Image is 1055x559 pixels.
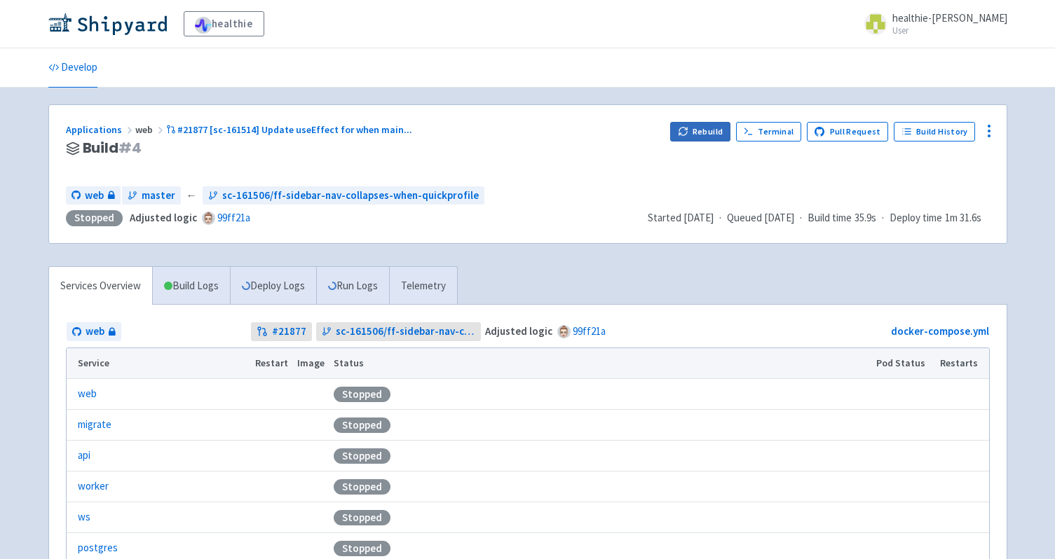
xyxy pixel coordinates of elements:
span: web [135,123,166,136]
strong: # 21877 [272,324,306,340]
a: postgres [78,540,118,556]
span: sc-161506/ff-sidebar-nav-collapses-when-quickprofile [222,188,479,204]
th: Restarts [935,348,988,379]
span: Build time [808,210,852,226]
div: Stopped [334,510,390,525]
a: Build Logs [153,267,230,305]
a: ws [78,509,90,525]
span: Queued [727,211,794,224]
div: · · · [648,210,990,226]
a: sc-161506/ff-sidebar-nav-collapses-when-quickprofile [316,322,481,341]
span: master [142,188,175,204]
a: docker-compose.yml [891,324,989,338]
strong: Adjusted logic [130,211,197,224]
div: Stopped [334,479,390,495]
span: 1m 31.6s [945,210,981,226]
a: sc-161506/ff-sidebar-nav-collapses-when-quickprofile [203,186,484,205]
a: web [78,386,97,402]
th: Image [292,348,329,379]
span: # 4 [118,138,142,158]
a: #21877 [sc-161514] Update useEffect for when main... [166,123,415,136]
span: Started [648,211,714,224]
span: #21877 [sc-161514] Update useEffect for when main ... [177,123,412,136]
span: ← [186,188,197,204]
button: Rebuild [670,122,730,142]
a: Build History [894,122,975,142]
a: #21877 [251,322,312,341]
a: 99ff21a [573,324,606,338]
time: [DATE] [683,211,714,224]
a: migrate [78,417,111,433]
span: web [85,188,104,204]
th: Pod Status [871,348,935,379]
strong: Adjusted logic [485,324,552,338]
a: 99ff21a [217,211,250,224]
div: Stopped [334,541,390,556]
a: Telemetry [389,267,457,305]
a: Develop [48,48,97,88]
span: sc-161506/ff-sidebar-nav-collapses-when-quickprofile [336,324,475,340]
div: Stopped [334,448,390,464]
div: Stopped [66,210,123,226]
small: User [892,26,1007,35]
span: Build [83,140,142,156]
a: Applications [66,123,135,136]
div: Stopped [334,417,390,433]
img: Shipyard logo [48,13,167,35]
th: Status [329,348,871,379]
a: Services Overview [49,267,152,305]
a: Run Logs [316,267,389,305]
span: web [86,324,104,340]
span: 35.9s [855,210,876,226]
a: healthie [184,11,264,36]
a: master [122,186,181,205]
a: Pull Request [807,122,889,142]
a: Terminal [736,122,801,142]
time: [DATE] [764,211,794,224]
span: Deploy time [890,210,942,226]
a: healthie-[PERSON_NAME] User [856,13,1007,35]
th: Restart [251,348,293,379]
a: worker [78,478,109,495]
a: api [78,448,90,464]
span: healthie-[PERSON_NAME] [892,11,1007,25]
th: Service [67,348,251,379]
a: web [66,186,121,205]
a: web [67,322,121,341]
a: Deploy Logs [230,267,316,305]
div: Stopped [334,387,390,402]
